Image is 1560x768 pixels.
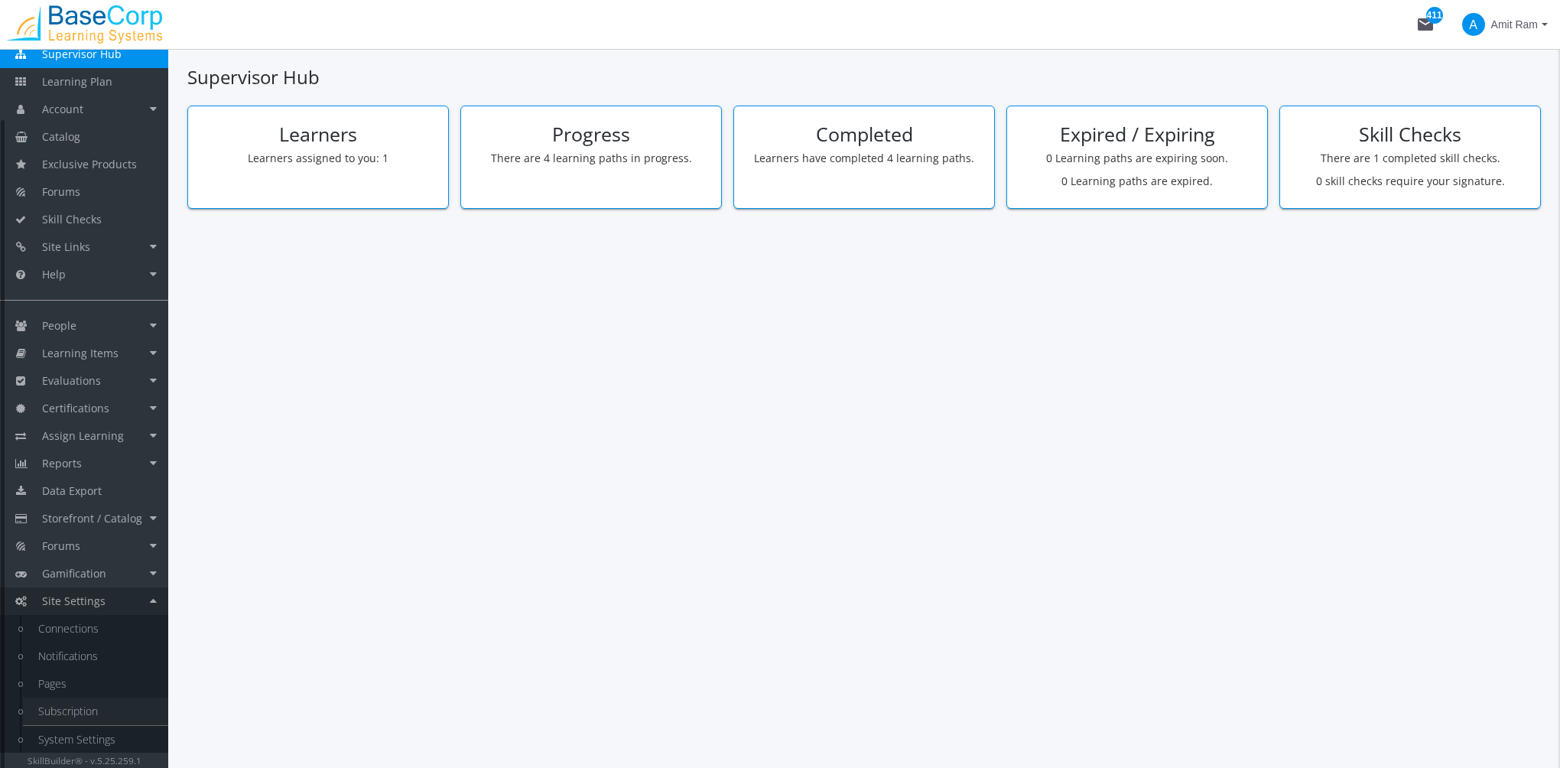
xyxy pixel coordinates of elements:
[42,373,101,388] span: Evaluations
[1019,151,1256,166] p: 0 Learning paths are expiring soon.
[200,124,437,145] h2: Learners
[23,670,168,698] a: Pages
[746,124,983,145] h2: Completed
[42,129,80,144] span: Catalog
[1462,13,1485,36] span: A
[1019,174,1256,189] p: 0 Learning paths are expired.
[23,698,168,725] a: Subscription
[42,566,106,581] span: Gamification
[1019,124,1256,145] h2: Expired / Expiring
[42,74,112,89] span: Learning Plan
[1491,11,1538,38] span: Amit Ram
[1292,124,1529,145] h2: Skill Checks
[42,511,142,526] span: Storefront / Catalog
[23,615,168,643] a: Connections
[42,212,102,226] span: Skill Checks
[200,151,437,166] p: Learners assigned to you: 1
[42,157,137,171] span: Exclusive Products
[42,47,122,61] span: Supervisor Hub
[1292,174,1529,189] p: 0 skill checks require your signature.
[28,754,141,766] small: SkillBuilder® - v.5.25.259.1
[42,594,106,608] span: Site Settings
[42,539,80,553] span: Forums
[42,401,109,415] span: Certifications
[1292,151,1529,166] p: There are 1 completed skill checks.
[42,184,80,199] span: Forums
[42,483,102,498] span: Data Export
[42,267,66,281] span: Help
[187,64,1541,90] h1: Supervisor Hub
[1416,15,1435,34] mat-icon: mail
[42,102,83,116] span: Account
[42,428,124,443] span: Assign Learning
[42,318,76,333] span: People
[42,239,90,254] span: Site Links
[746,151,983,166] p: Learners have completed 4 learning paths.
[23,726,168,753] a: System Settings
[23,643,168,670] a: Notifications
[42,456,82,470] span: Reports
[42,346,119,360] span: Learning Items
[473,151,710,166] p: There are 4 learning paths in progress.
[473,124,710,145] h2: Progress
